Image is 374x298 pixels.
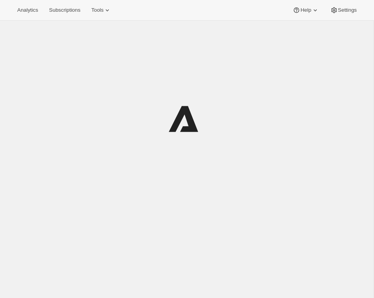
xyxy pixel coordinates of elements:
[87,5,116,16] button: Tools
[325,5,361,16] button: Settings
[44,5,85,16] button: Subscriptions
[17,7,38,13] span: Analytics
[288,5,323,16] button: Help
[338,7,357,13] span: Settings
[300,7,311,13] span: Help
[91,7,103,13] span: Tools
[13,5,43,16] button: Analytics
[49,7,80,13] span: Subscriptions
